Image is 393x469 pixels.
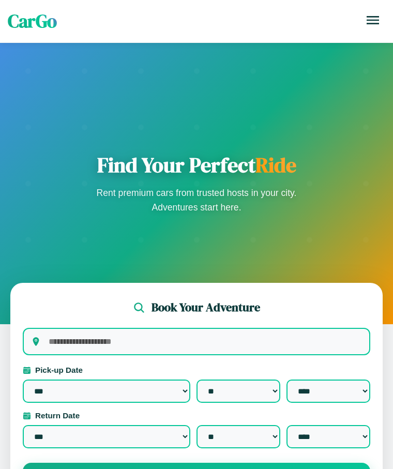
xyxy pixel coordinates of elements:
h1: Find Your Perfect [93,153,300,177]
label: Pick-up Date [23,366,370,374]
span: Ride [255,151,296,179]
span: CarGo [8,9,57,34]
p: Rent premium cars from trusted hosts in your city. Adventures start here. [93,186,300,215]
label: Return Date [23,411,370,420]
h2: Book Your Adventure [152,299,260,315]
